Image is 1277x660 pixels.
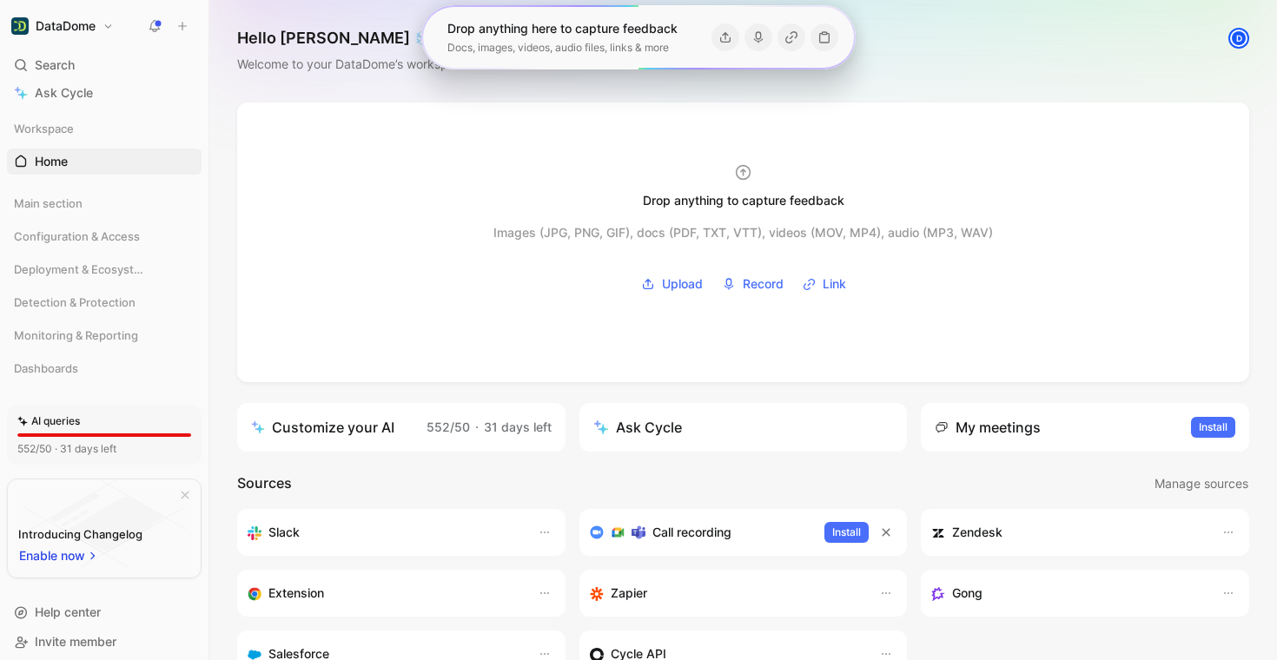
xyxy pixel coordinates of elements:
h3: Zapier [611,583,647,604]
button: DataDomeDataDome [7,14,118,38]
span: Enable now [19,545,87,566]
div: Configuration & Access [7,223,202,249]
button: Record [716,271,790,297]
h3: Zendesk [952,522,1002,543]
div: D [1230,30,1247,47]
div: Sync customers and create docs [931,522,1204,543]
div: Dashboards [7,355,202,386]
span: Manage sources [1155,473,1248,494]
div: Workspace [7,115,202,142]
div: Customize your AI [251,417,394,438]
div: Sync your customers, send feedback and get updates in Slack [248,522,520,543]
button: Ask Cycle [579,403,908,452]
span: Dashboards [14,360,78,377]
div: AI queries [17,412,80,430]
div: Dashboards [7,355,202,381]
div: Docs, images, videos, audio files, links & more [447,39,678,56]
span: Link [823,274,846,294]
a: Ask Cycle [7,80,202,106]
span: Upload [662,274,703,294]
a: Customize your AI552/50·31 days left [237,403,566,452]
img: DataDome [11,17,29,35]
div: Ask Cycle [593,417,682,438]
span: · [475,419,479,434]
div: Invite member [7,629,202,655]
div: Images (JPG, PNG, GIF), docs (PDF, TXT, VTT), videos (MOV, MP4), audio (MP3, WAV) [493,222,993,243]
h1: Hello [PERSON_NAME] ❄️ [237,28,513,49]
span: Install [832,524,861,541]
span: Monitoring & Reporting [14,327,138,344]
span: 31 days left [484,419,552,434]
span: Deployment & Ecosystem [14,261,149,278]
h2: Sources [237,472,292,495]
span: Detection & Protection [14,294,136,311]
div: Monitoring & Reporting [7,322,202,348]
div: My meetings [935,417,1041,438]
span: Home [35,153,68,170]
h3: Slack [268,522,300,543]
div: Capture feedback from thousands of sources with Zapier (survey results, recordings, sheets, etc). [590,583,863,604]
div: Drop anything here to capture feedback [447,18,678,39]
div: Monitoring & Reporting [7,322,202,353]
span: Help center [35,604,101,619]
h3: Extension [268,583,324,604]
span: Search [35,55,75,76]
span: Main section [14,195,83,212]
a: Home [7,148,202,175]
button: Enable now [18,544,100,567]
div: Main section [7,190,202,216]
button: Upload [635,271,709,297]
span: Ask Cycle [35,82,93,103]
button: Install [824,522,869,543]
button: Manage sources [1154,472,1249,495]
div: Welcome to your DataDome’s workspace [237,54,513,75]
button: Install [1191,417,1235,438]
div: Capture feedback from your incoming calls [931,583,1204,604]
div: Configuration & Access [7,223,202,254]
h3: Gong [952,583,983,604]
div: Detection & Protection [7,289,202,320]
div: Deployment & Ecosystem [7,256,202,287]
span: Invite member [35,634,116,649]
div: Detection & Protection [7,289,202,315]
div: Deployment & Ecosystem [7,256,202,282]
div: 552/50 · 31 days left [17,440,116,458]
div: Drop anything to capture feedback [643,190,844,211]
h1: DataDome [36,18,96,34]
span: Record [743,274,784,294]
div: Record & transcribe meetings from Zoom, Meet & Teams. [590,522,811,543]
span: 552/50 [427,419,470,434]
span: Configuration & Access [14,228,140,245]
button: Link [797,271,852,297]
div: Search [7,52,202,78]
img: bg-BLZuj68n.svg [23,479,186,568]
h3: Call recording [652,522,731,543]
div: Main section [7,190,202,221]
div: Help center [7,599,202,625]
div: Capture feedback from anywhere on the web [248,583,520,604]
span: Install [1199,419,1227,436]
div: Introducing Changelog [18,524,142,544]
span: Workspace [14,120,74,137]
